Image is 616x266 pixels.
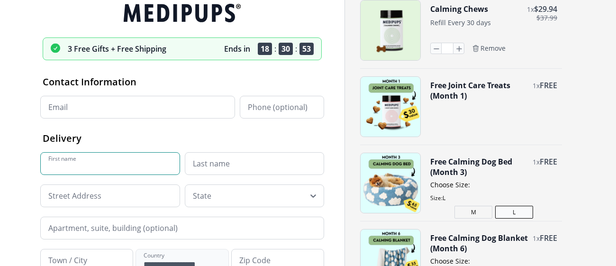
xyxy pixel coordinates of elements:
[533,157,540,166] span: 1 x
[279,43,293,55] span: 30
[472,44,506,53] button: Remove
[430,194,557,202] span: Size: L
[527,5,534,14] span: 1 x
[536,14,557,22] span: $ 37.99
[430,233,528,254] button: Free Calming Dog Blanket (Month 6)
[430,4,488,14] button: Calming Chews
[480,44,506,53] span: Remove
[224,44,250,54] p: Ends in
[295,44,297,54] span: :
[534,4,557,14] span: $ 29.94
[299,43,314,55] span: 53
[540,156,557,167] span: FREE
[430,18,491,27] span: Refill Every 30 days
[430,80,528,101] button: Free Joint Care Treats (Month 1)
[533,234,540,243] span: 1 x
[274,44,276,54] span: :
[430,180,557,189] span: Choose Size:
[454,206,492,219] button: M
[43,75,136,88] span: Contact Information
[540,233,557,243] span: FREE
[533,81,540,90] span: 1 x
[361,0,420,60] img: Calming Chews
[43,132,82,145] span: Delivery
[430,257,557,266] span: Choose Size:
[258,43,272,55] span: 18
[361,153,420,213] img: Free Calming Dog Bed (Month 3)
[495,206,533,219] button: L
[68,44,166,54] p: 3 Free Gifts + Free Shipping
[540,80,557,91] span: FREE
[361,77,420,137] img: Free Joint Care Treats (Month 1)
[430,156,528,177] button: Free Calming Dog Bed (Month 3)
